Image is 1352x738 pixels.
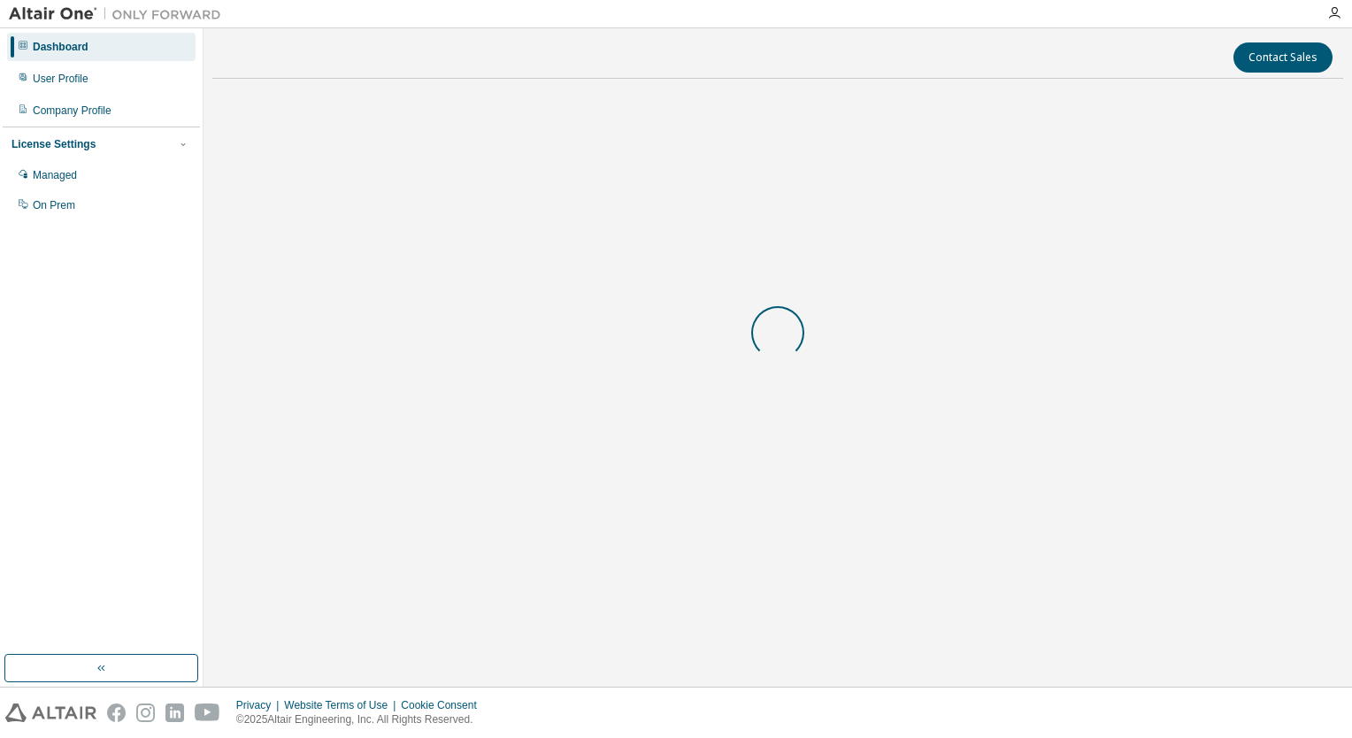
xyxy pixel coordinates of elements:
[9,5,230,23] img: Altair One
[284,698,401,712] div: Website Terms of Use
[236,712,488,727] p: © 2025 Altair Engineering, Inc. All Rights Reserved.
[401,698,487,712] div: Cookie Consent
[33,198,75,212] div: On Prem
[5,703,96,722] img: altair_logo.svg
[107,703,126,722] img: facebook.svg
[33,168,77,182] div: Managed
[12,137,96,151] div: License Settings
[136,703,155,722] img: instagram.svg
[33,40,88,54] div: Dashboard
[33,72,88,86] div: User Profile
[33,104,111,118] div: Company Profile
[236,698,284,712] div: Privacy
[195,703,220,722] img: youtube.svg
[1233,42,1333,73] button: Contact Sales
[165,703,184,722] img: linkedin.svg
